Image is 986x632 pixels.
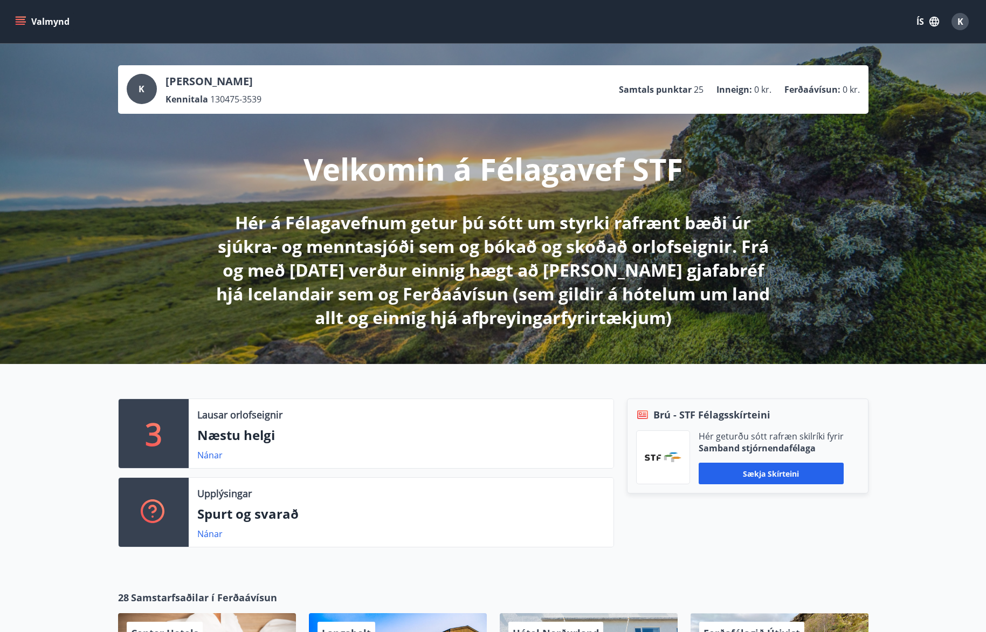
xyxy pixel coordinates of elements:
span: K [139,83,144,95]
p: Næstu helgi [197,426,605,444]
img: vjCaq2fThgY3EUYqSgpjEiBg6WP39ov69hlhuPVN.png [645,452,681,462]
p: Lausar orlofseignir [197,408,282,422]
button: Sækja skírteini [699,463,844,484]
p: Velkomin á Félagavef STF [304,148,683,189]
span: 28 [118,590,129,604]
span: 25 [694,84,704,95]
span: Samstarfsaðilar í Ferðaávísun [131,590,277,604]
button: ÍS [911,12,945,31]
p: Kennitala [166,93,208,105]
p: Hér á Félagavefnum getur þú sótt um styrki rafrænt bæði úr sjúkra- og menntasjóði sem og bókað og... [209,211,778,329]
p: Inneign : [716,84,752,95]
p: Upplýsingar [197,486,252,500]
p: [PERSON_NAME] [166,74,261,89]
span: 130475-3539 [210,93,261,105]
p: Ferðaávísun : [784,84,840,95]
span: K [957,16,963,28]
span: 0 kr. [754,84,771,95]
button: K [947,9,973,35]
span: 0 kr. [843,84,860,95]
p: Samband stjórnendafélaga [699,442,844,454]
a: Nánar [197,528,223,540]
a: Nánar [197,449,223,461]
p: Hér geturðu sótt rafræn skilríki fyrir [699,430,844,442]
p: Samtals punktar [619,84,692,95]
p: 3 [145,413,162,454]
button: menu [13,12,74,31]
span: Brú - STF Félagsskírteini [653,408,770,422]
p: Spurt og svarað [197,505,605,523]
